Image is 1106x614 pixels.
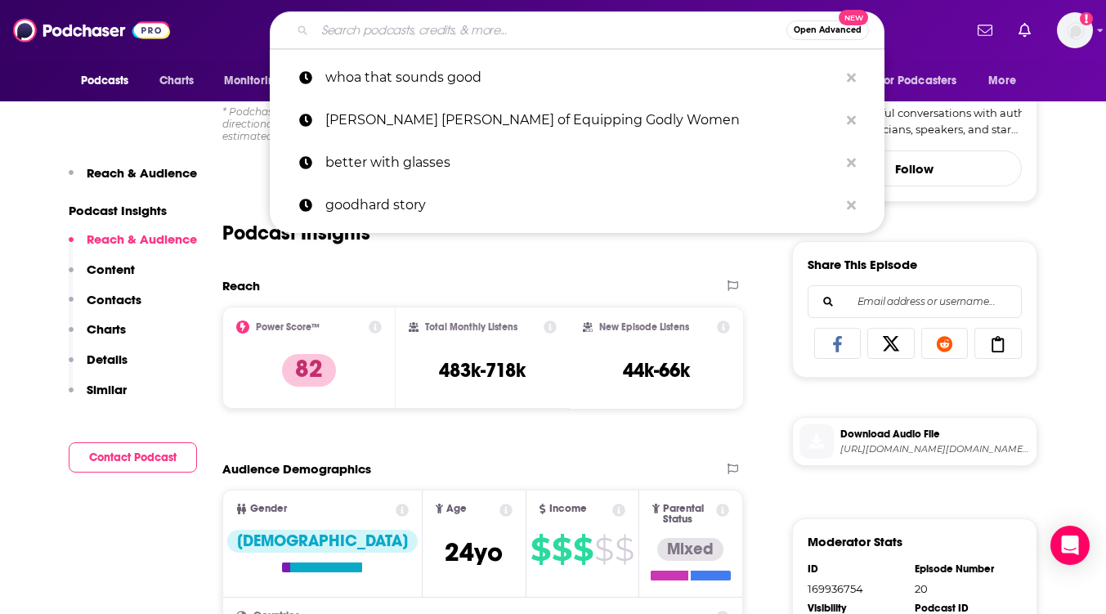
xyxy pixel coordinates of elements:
span: Download Audio File [840,427,1030,441]
span: Income [549,504,587,514]
p: Podcast Insights [69,203,197,218]
button: open menu [977,65,1037,96]
span: $ [615,536,634,562]
p: better with glasses [325,141,839,184]
span: Gender [250,504,287,514]
div: Episode Number [915,562,1011,576]
button: Contacts [69,292,141,322]
p: whoa that sounds good [325,56,839,99]
button: Content [69,262,135,292]
button: Reach & Audience [69,165,197,195]
input: Search podcasts, credits, & more... [315,17,786,43]
span: Charts [159,69,195,92]
button: Reach & Audience [69,231,197,262]
div: Mixed [657,538,723,561]
button: Details [69,352,128,382]
span: Monitoring [224,69,282,92]
h2: Reach [222,278,260,294]
h2: Total Monthly Listens [425,321,517,333]
a: Download Audio File[URL][DOMAIN_NAME][DOMAIN_NAME][DOMAIN_NAME][DOMAIN_NAME] [799,424,1030,459]
p: Reach & Audience [87,231,197,247]
span: $ [531,536,550,562]
button: Similar [69,382,127,412]
span: Age [446,504,467,514]
span: $ [594,536,613,562]
span: Podcasts [81,69,129,92]
p: Contacts [87,292,141,307]
input: Email address or username... [822,286,1008,317]
a: Show notifications dropdown [971,16,999,44]
a: Share on X/Twitter [867,328,915,359]
button: Show profile menu [1057,12,1093,48]
a: Share on Facebook [814,328,862,359]
span: For Podcasters [879,69,957,92]
a: The "WHOA That's Good" podcast welcomes you into meaningful conversations with authors, athletes,... [808,74,1022,137]
p: Reach & Audience [87,165,197,181]
span: $ [552,536,571,562]
div: [DEMOGRAPHIC_DATA] [227,530,418,553]
a: Copy Link [974,328,1022,359]
button: open menu [868,65,981,96]
h3: 483k-718k [439,358,526,383]
svg: Add a profile image [1080,12,1093,25]
span: Parental Status [663,504,714,525]
div: 20 [915,582,1011,595]
button: open menu [213,65,303,96]
h3: Moderator Stats [808,534,902,549]
img: Podchaser - Follow, Share and Rate Podcasts [13,15,170,46]
div: ID [808,562,904,576]
img: User Profile [1057,12,1093,48]
a: Share on Reddit [921,328,969,359]
a: Show notifications dropdown [1012,16,1037,44]
span: Logged in as Andrea1206 [1057,12,1093,48]
p: Brittany Ann of Equipping Godly Women [325,99,839,141]
div: Search followers [808,285,1022,318]
a: [PERSON_NAME] [PERSON_NAME] of Equipping Godly Women [270,99,884,141]
div: 169936754 [808,582,904,595]
p: Similar [87,382,127,397]
p: 82 [282,354,336,387]
a: better with glasses [270,141,884,184]
a: Charts [149,65,204,96]
div: Open Intercom Messenger [1050,526,1090,565]
button: Follow [808,150,1022,186]
h2: Power Score™ [256,321,320,333]
h2: New Episode Listens [599,321,689,333]
p: Details [87,352,128,367]
span: https://pdst.fm/e/pscrb.fm/rss/p/s.gum.fm/s-5fe37a10f0786e0025359373/mgln.ai/e/617/traffic.megaph... [840,443,1030,455]
div: * Podchaser estimates a podcast’s reach using real data from millions of devices. These metrics a... [222,105,744,142]
div: Search podcasts, credits, & more... [270,11,884,49]
h3: Share This Episode [808,257,917,272]
p: Content [87,262,135,277]
span: $ [573,536,593,562]
h3: 44k-66k [623,358,690,383]
a: whoa that sounds good [270,56,884,99]
a: goodhard story [270,184,884,226]
h2: Audience Demographics [222,461,371,477]
span: 24 yo [445,536,503,568]
button: Open AdvancedNew [786,20,869,40]
button: Charts [69,321,126,352]
span: New [839,10,868,25]
h2: Podcast Insights [222,221,370,245]
button: open menu [69,65,150,96]
button: Contact Podcast [69,442,197,473]
p: Charts [87,321,126,337]
span: Open Advanced [794,26,862,34]
span: More [988,69,1016,92]
p: goodhard story [325,184,839,226]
